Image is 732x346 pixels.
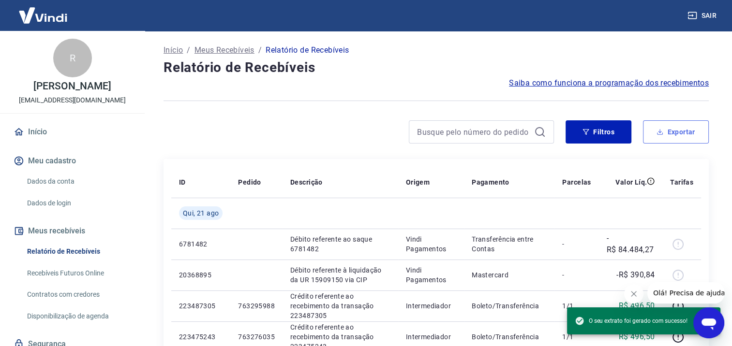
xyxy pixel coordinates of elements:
[686,7,720,25] button: Sair
[12,121,133,143] a: Início
[290,265,390,285] p: Débito referente à liquidação da UR 15909150 via CIP
[12,0,75,30] img: Vindi
[406,332,456,342] p: Intermediador
[406,301,456,311] p: Intermediador
[290,234,390,254] p: Débito referente ao saque 6781482
[693,307,724,338] iframe: Botão para abrir a janela de mensagens
[179,332,223,342] p: 223475243
[19,95,126,105] p: [EMAIL_ADDRESS][DOMAIN_NAME]
[566,120,631,144] button: Filtros
[164,44,183,56] a: Início
[575,316,687,326] span: O seu extrato foi gerado com sucesso!
[258,44,262,56] p: /
[607,232,655,256] p: -R$ 84.484,27
[562,332,591,342] p: 1/1
[179,301,223,311] p: 223487305
[179,177,186,187] p: ID
[290,291,390,320] p: Crédito referente ao recebimento da transação 223487305
[472,177,509,187] p: Pagamento
[12,220,133,242] button: Meus recebíveis
[23,193,133,213] a: Dados de login
[406,265,456,285] p: Vindi Pagamentos
[647,282,724,303] iframe: Mensagem da empresa
[406,177,430,187] p: Origem
[194,44,254,56] a: Meus Recebíveis
[670,177,693,187] p: Tarifas
[183,208,219,218] span: Qui, 21 ago
[619,300,655,312] p: R$ 496,50
[23,263,133,283] a: Recebíveis Futuros Online
[23,242,133,261] a: Relatório de Recebíveis
[238,177,261,187] p: Pedido
[164,58,709,77] h4: Relatório de Recebíveis
[472,270,547,280] p: Mastercard
[472,234,547,254] p: Transferência entre Contas
[562,301,591,311] p: 1/1
[238,332,275,342] p: 763276035
[562,270,591,280] p: -
[33,81,111,91] p: [PERSON_NAME]
[615,177,647,187] p: Valor Líq.
[417,125,530,139] input: Busque pelo número do pedido
[562,177,591,187] p: Parcelas
[23,172,133,191] a: Dados da conta
[406,234,456,254] p: Vindi Pagamentos
[290,177,323,187] p: Descrição
[624,284,643,303] iframe: Fechar mensagem
[6,7,81,14] span: Olá! Precisa de ajuda?
[472,332,547,342] p: Boleto/Transferência
[53,39,92,77] div: R
[179,270,223,280] p: 20368895
[619,331,655,343] p: R$ 496,50
[509,77,709,89] a: Saiba como funciona a programação dos recebimentos
[472,301,547,311] p: Boleto/Transferência
[643,120,709,144] button: Exportar
[23,285,133,304] a: Contratos com credores
[562,239,591,249] p: -
[179,239,223,249] p: 6781482
[187,44,190,56] p: /
[616,269,655,281] p: -R$ 390,84
[23,306,133,326] a: Disponibilização de agenda
[266,44,349,56] p: Relatório de Recebíveis
[12,150,133,172] button: Meu cadastro
[238,301,275,311] p: 763295988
